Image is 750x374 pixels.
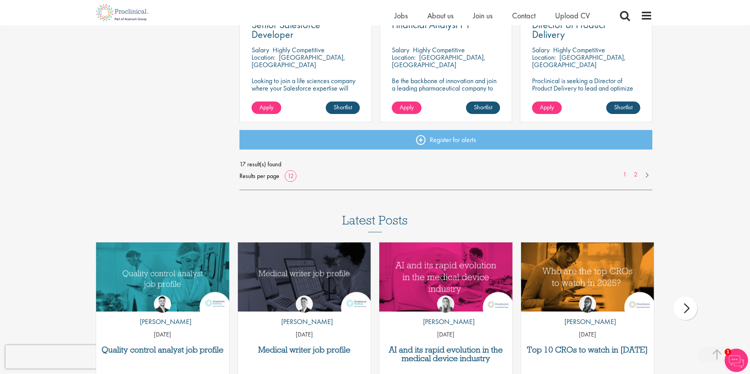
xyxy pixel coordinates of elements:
[326,102,360,114] a: Shortlist
[532,20,640,39] a: Director of Product Delivery
[239,130,653,150] a: Register for alerts
[579,296,596,313] img: Theodora Savlovschi - Wicks
[521,330,654,339] p: [DATE]
[242,346,367,354] a: Medical writer job profile
[342,214,408,232] h3: Latest Posts
[154,296,171,313] img: Joshua Godden
[252,53,275,62] span: Location:
[238,242,371,312] img: Medical writer job profile
[417,317,475,327] p: [PERSON_NAME]
[725,349,731,355] span: 1
[392,53,416,62] span: Location:
[379,242,512,312] img: AI and Its Impact on the Medical Device Industry | Proclinical
[532,53,556,62] span: Location:
[5,345,105,369] iframe: reCAPTCHA
[532,102,562,114] a: Apply
[466,102,500,114] a: Shortlist
[395,11,408,21] a: Jobs
[674,297,697,320] div: next
[559,296,616,331] a: Theodora Savlovschi - Wicks [PERSON_NAME]
[238,242,371,312] a: Link to a post
[413,45,465,54] p: Highly Competitive
[100,346,225,354] a: Quality control analyst job profile
[134,317,191,327] p: [PERSON_NAME]
[725,349,748,372] img: Chatbot
[379,330,512,339] p: [DATE]
[555,11,590,21] a: Upload CV
[473,11,493,21] a: Join us
[512,11,536,21] a: Contact
[383,346,509,363] a: AI and its rapid evolution in the medical device industry
[285,172,296,180] a: 12
[553,45,605,54] p: Highly Competitive
[619,170,630,179] a: 1
[259,103,273,111] span: Apply
[417,296,475,331] a: Hannah Burke [PERSON_NAME]
[606,102,640,114] a: Shortlist
[275,296,333,331] a: George Watson [PERSON_NAME]
[521,242,654,312] img: Top 10 CROs 2025 | Proclinical
[521,242,654,312] a: Link to a post
[532,45,550,54] span: Salary
[392,77,500,107] p: Be the backbone of innovation and join a leading pharmaceutical company to help keep life-changin...
[392,53,486,69] p: [GEOGRAPHIC_DATA], [GEOGRAPHIC_DATA]
[239,159,653,170] span: 17 result(s) found
[96,242,229,312] a: Link to a post
[252,102,281,114] a: Apply
[540,103,554,111] span: Apply
[252,20,360,39] a: Senior Salesforce Developer
[400,103,414,111] span: Apply
[392,45,409,54] span: Salary
[238,330,371,339] p: [DATE]
[532,18,605,41] span: Director of Product Delivery
[525,346,650,354] a: Top 10 CROs to watch in [DATE]
[630,170,641,179] a: 2
[532,53,626,69] p: [GEOGRAPHIC_DATA], [GEOGRAPHIC_DATA]
[437,296,454,313] img: Hannah Burke
[252,53,345,69] p: [GEOGRAPHIC_DATA], [GEOGRAPHIC_DATA]
[252,18,320,41] span: Senior Salesforce Developer
[392,102,421,114] a: Apply
[427,11,454,21] a: About us
[273,45,325,54] p: Highly Competitive
[296,296,313,313] img: George Watson
[559,317,616,327] p: [PERSON_NAME]
[96,242,229,312] img: quality control analyst job profile
[275,317,333,327] p: [PERSON_NAME]
[532,77,640,107] p: Proclinical is seeking a Director of Product Delivery to lead and optimize product delivery pract...
[252,77,360,114] p: Looking to join a life sciences company where your Salesforce expertise will accelerate breakthro...
[392,20,500,30] a: Financial Analyst P1
[379,242,512,312] a: Link to a post
[239,170,279,182] span: Results per page
[96,330,229,339] p: [DATE]
[252,45,269,54] span: Salary
[134,296,191,331] a: Joshua Godden [PERSON_NAME]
